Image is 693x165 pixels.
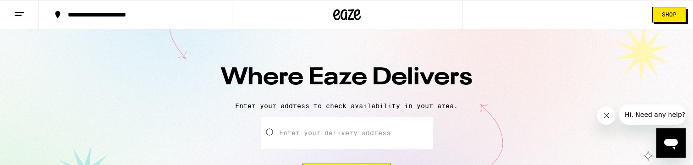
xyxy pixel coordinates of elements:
[597,106,616,125] iframe: Close message
[261,117,433,149] input: Enter your delivery address
[645,7,693,22] a: Shop
[652,7,686,22] button: Shop
[656,128,686,158] iframe: Button to launch messaging window
[619,104,686,125] iframe: Message from company
[9,102,684,110] p: Enter your address to check availability in your area.
[186,61,507,95] h1: Where Eaze Delivers
[662,12,676,17] span: Shop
